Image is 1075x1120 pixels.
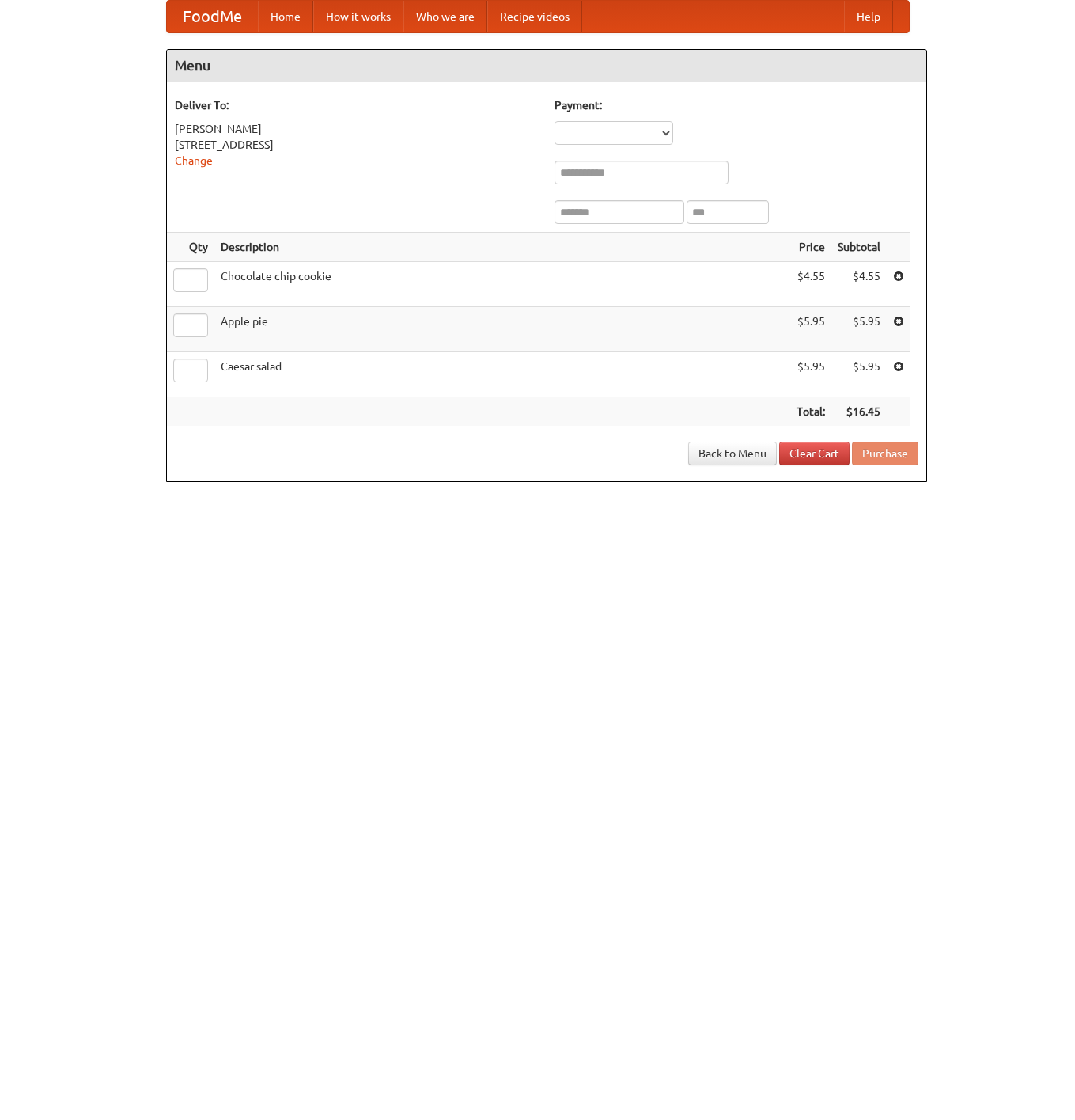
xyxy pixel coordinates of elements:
[258,1,313,32] a: Home
[214,307,790,352] td: Apple pie
[175,137,539,153] div: [STREET_ADDRESS]
[214,352,790,397] td: Caesar salad
[313,1,403,32] a: How it works
[790,262,831,307] td: $4.55
[790,233,831,262] th: Price
[831,233,887,262] th: Subtotal
[167,233,214,262] th: Qty
[175,97,539,113] h5: Deliver To:
[831,397,887,427] th: $16.45
[175,121,539,137] div: [PERSON_NAME]
[779,442,850,465] a: Clear Cart
[214,233,790,262] th: Description
[167,1,258,32] a: FoodMe
[790,307,831,352] td: $5.95
[403,1,487,32] a: Who we are
[790,352,831,397] td: $5.95
[831,307,887,352] td: $5.95
[214,262,790,307] td: Chocolate chip cookie
[487,1,582,32] a: Recipe videos
[555,97,918,113] h5: Payment:
[790,397,831,427] th: Total:
[831,262,887,307] td: $4.55
[844,1,893,32] a: Help
[852,442,918,465] button: Purchase
[688,442,777,465] a: Back to Menu
[175,154,213,167] a: Change
[167,50,926,82] h4: Menu
[831,352,887,397] td: $5.95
